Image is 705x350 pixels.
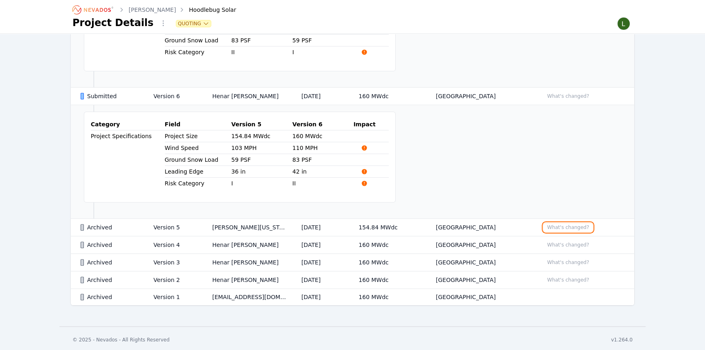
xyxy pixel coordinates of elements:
[291,289,349,306] td: [DATE]
[165,35,232,46] td: Ground Snow Load
[81,92,140,100] div: Submitted
[291,254,349,271] td: [DATE]
[71,219,634,236] tr: ArchivedVersion 5[PERSON_NAME][US_STATE][DATE]154.84 MWdc[GEOGRAPHIC_DATA]What's changed?
[165,166,232,177] td: Leading Edge
[349,271,426,289] td: 160 MWdc
[129,6,176,14] a: [PERSON_NAME]
[349,88,426,105] td: 160 MWdc
[71,88,634,105] tr: SubmittedVersion 6Henar [PERSON_NAME][DATE]160 MWdc[GEOGRAPHIC_DATA]What's changed?
[353,168,375,175] span: Impacts Structural Calculations
[202,254,291,271] td: Henar [PERSON_NAME]
[292,142,353,154] td: 110 MPH
[426,254,534,271] td: [GEOGRAPHIC_DATA]
[426,88,534,105] td: [GEOGRAPHIC_DATA]
[144,88,202,105] td: Version 6
[72,3,236,16] nav: Breadcrumb
[202,88,291,105] td: Henar [PERSON_NAME]
[617,17,630,30] img: Lamar Washington
[231,35,292,46] td: 83 PSF
[353,180,375,187] span: Impacts Structural Calculations
[144,289,202,306] td: Version 1
[231,119,292,130] th: Version 5
[543,92,593,101] button: What's changed?
[292,119,353,130] th: Version 6
[231,178,292,189] td: I
[91,119,165,130] th: Category
[426,236,534,254] td: [GEOGRAPHIC_DATA]
[292,130,353,142] td: 160 MWdc
[176,20,211,27] button: Quoting
[91,23,165,58] td: Project Specifications
[165,154,232,165] td: Ground Snow Load
[202,236,291,254] td: Henar [PERSON_NAME]
[426,271,534,289] td: [GEOGRAPHIC_DATA]
[81,258,140,266] div: Archived
[81,241,140,249] div: Archived
[353,145,375,151] span: Impacts Structural Calculations
[543,275,593,284] button: What's changed?
[291,236,349,254] td: [DATE]
[91,130,165,189] td: Project Specifications
[71,289,634,306] tr: ArchivedVersion 1[EMAIL_ADDRESS][DOMAIN_NAME][DATE]160 MWdc[GEOGRAPHIC_DATA]
[291,88,349,105] td: [DATE]
[231,46,292,58] td: II
[144,271,202,289] td: Version 2
[71,254,634,271] tr: ArchivedVersion 3Henar [PERSON_NAME][DATE]160 MWdc[GEOGRAPHIC_DATA]What's changed?
[202,219,291,236] td: [PERSON_NAME][US_STATE]
[71,271,634,289] tr: ArchivedVersion 2Henar [PERSON_NAME][DATE]160 MWdc[GEOGRAPHIC_DATA]What's changed?
[543,258,593,267] button: What's changed?
[71,236,634,254] tr: ArchivedVersion 4Henar [PERSON_NAME][DATE]160 MWdc[GEOGRAPHIC_DATA]What's changed?
[611,337,633,343] div: v1.264.0
[81,276,140,284] div: Archived
[81,293,140,301] div: Archived
[165,119,232,130] th: Field
[291,219,349,236] td: [DATE]
[349,219,426,236] td: 154.84 MWdc
[81,223,140,231] div: Archived
[202,289,291,306] td: [EMAIL_ADDRESS][DOMAIN_NAME]
[177,6,236,14] div: Hoodlebug Solar
[426,219,534,236] td: [GEOGRAPHIC_DATA]
[231,154,292,166] td: 59 PSF
[165,130,232,142] td: Project Size
[72,337,170,343] div: © 2025 - Nevados - All Rights Reserved
[165,46,232,58] td: Risk Category
[426,289,534,306] td: [GEOGRAPHIC_DATA]
[231,142,292,154] td: 103 MPH
[543,223,593,232] button: What's changed?
[72,16,153,29] h1: Project Details
[291,271,349,289] td: [DATE]
[349,254,426,271] td: 160 MWdc
[144,254,202,271] td: Version 3
[231,130,292,142] td: 154.84 MWdc
[202,271,291,289] td: Henar [PERSON_NAME]
[292,35,353,46] td: 59 PSF
[292,46,353,58] td: I
[144,219,202,236] td: Version 5
[165,142,232,154] td: Wind Speed
[144,236,202,254] td: Version 4
[231,166,292,178] td: 36 in
[353,49,375,55] span: Impacts Structural Calculations
[353,119,388,130] th: Impact
[349,289,426,306] td: 160 MWdc
[165,178,232,189] td: Risk Category
[349,236,426,254] td: 160 MWdc
[543,240,593,249] button: What's changed?
[292,166,353,178] td: 42 in
[292,154,353,166] td: 83 PSF
[292,178,353,189] td: II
